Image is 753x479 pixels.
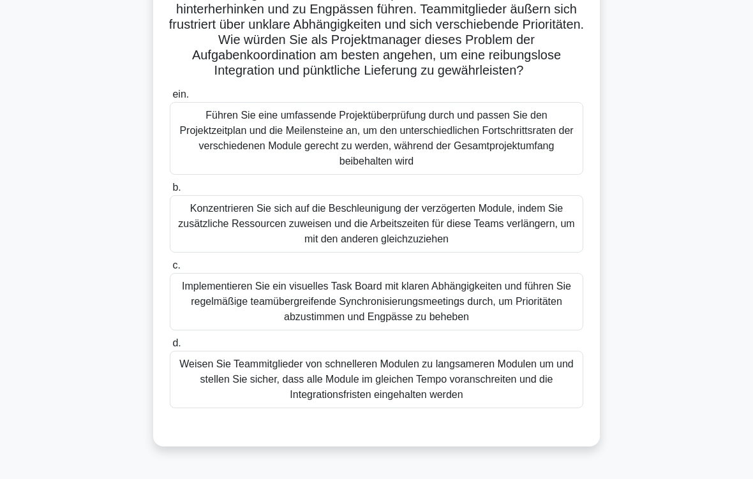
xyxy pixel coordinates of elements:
[172,89,189,99] span: ein.
[170,195,583,253] div: Konzentrieren Sie sich auf die Beschleunigung der verzögerten Module, indem Sie zusätzliche Resso...
[170,102,583,175] div: Führen Sie eine umfassende Projektüberprüfung durch und passen Sie den Projektzeitplan und die Me...
[172,260,180,270] span: c.
[172,337,181,348] span: d.
[170,273,583,330] div: Implementieren Sie ein visuelles Task Board mit klaren Abhängigkeiten und führen Sie regelmäßige ...
[170,351,583,408] div: Weisen Sie Teammitglieder von schnelleren Modulen zu langsameren Modulen um und stellen Sie siche...
[172,182,181,193] span: b.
